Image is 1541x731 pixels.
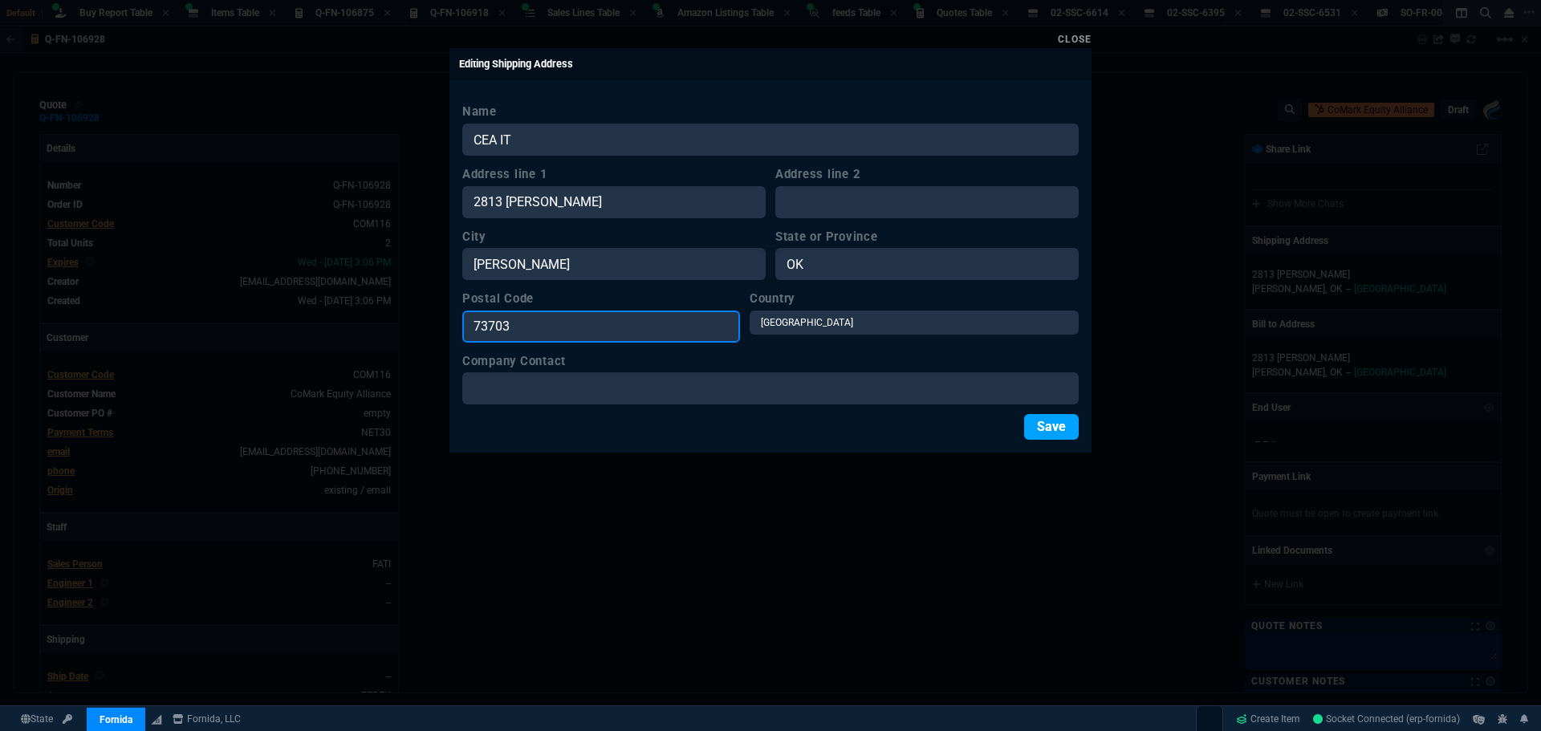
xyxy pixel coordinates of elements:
[462,352,1079,370] label: Company Contact
[16,712,58,726] a: Global State
[462,165,766,183] label: Address line 1
[1230,707,1307,731] a: Create Item
[58,712,77,726] a: API TOKEN
[462,228,766,246] label: City
[449,48,1092,80] h6: Editing Shipping Address
[1313,713,1460,725] span: Socket Connected (erp-fornida)
[750,290,1079,307] label: Country
[168,712,246,726] a: msbcCompanyName
[775,228,1079,246] label: State or Province
[462,103,1079,120] label: Name
[775,165,1079,183] label: Address line 2
[1313,712,1460,726] a: Zc5Txi_4FE4Rbb1kAAGa
[1024,414,1079,440] button: Save
[462,290,740,307] label: Postal Code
